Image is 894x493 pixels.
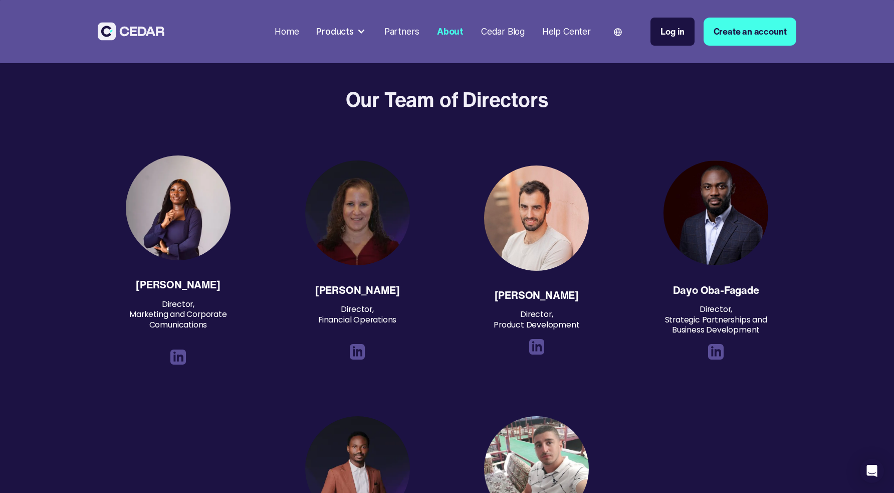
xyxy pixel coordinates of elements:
a: Create an account [704,18,797,46]
div: Cedar Blog [481,25,525,38]
div: [PERSON_NAME] [315,285,400,296]
strong: [PERSON_NAME] [495,287,579,303]
a: Cedar Blog [477,20,529,43]
img: world icon [614,28,622,36]
h4: Our Team of Directors [346,85,549,113]
div: [PERSON_NAME] [136,280,220,290]
div: Director, Product Development [494,309,579,330]
div: Help Center [542,25,591,38]
a: Help Center [538,20,595,43]
div: Director, Marketing and Corporate Comunications [124,299,232,341]
div: Director, Strategic Partnerships and Business Development [662,304,770,336]
div: About [437,25,464,38]
div: Log in [660,25,685,38]
a: Log in [650,18,695,46]
div: Dayo Oba-Fagade [673,285,759,296]
div: Products [316,25,353,38]
div: Open Intercom Messenger [860,459,884,483]
a: About [432,20,468,43]
div: Director, Financial Operations [318,304,396,336]
a: Partners [380,20,424,43]
div: Home [275,25,299,38]
div: Partners [384,25,419,38]
div: Products [312,21,371,43]
a: Home [271,20,304,43]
